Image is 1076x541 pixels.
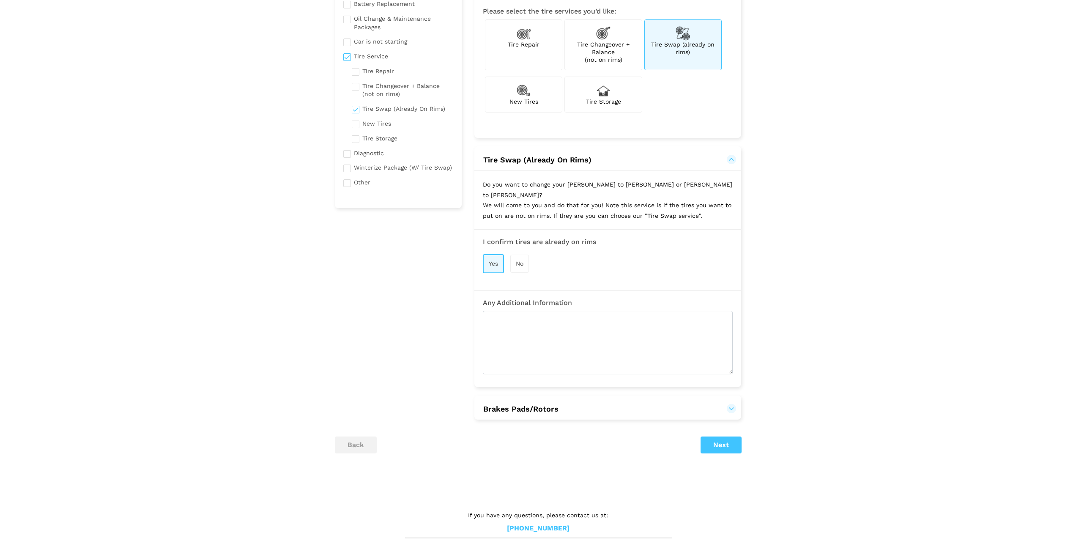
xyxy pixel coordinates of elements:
span: No [516,260,523,267]
a: [PHONE_NUMBER] [507,524,569,533]
h3: Any Additional Information [483,299,733,307]
span: Tire Swap (already on rims) [651,41,715,55]
p: If you have any questions, please contact us at: [405,511,671,520]
h3: Please select the tire services you’d like: [483,8,733,15]
span: Yes [489,260,498,267]
button: Tire Swap (Already On Rims) [483,155,733,165]
button: Brakes Pads/Rotors [483,404,733,414]
p: Do you want to change your [PERSON_NAME] to [PERSON_NAME] or [PERSON_NAME] to [PERSON_NAME]? We w... [474,171,741,229]
span: Tire Repair [508,41,539,48]
span: Tire Storage [586,98,621,105]
span: Tire Swap (Already On Rims) [483,155,591,164]
span: New Tires [509,98,538,105]
span: Tire Changeover + Balance (not on rims) [577,41,630,63]
button: Next [701,437,742,453]
button: back [335,437,377,453]
h3: I confirm tires are already on rims [483,238,733,246]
